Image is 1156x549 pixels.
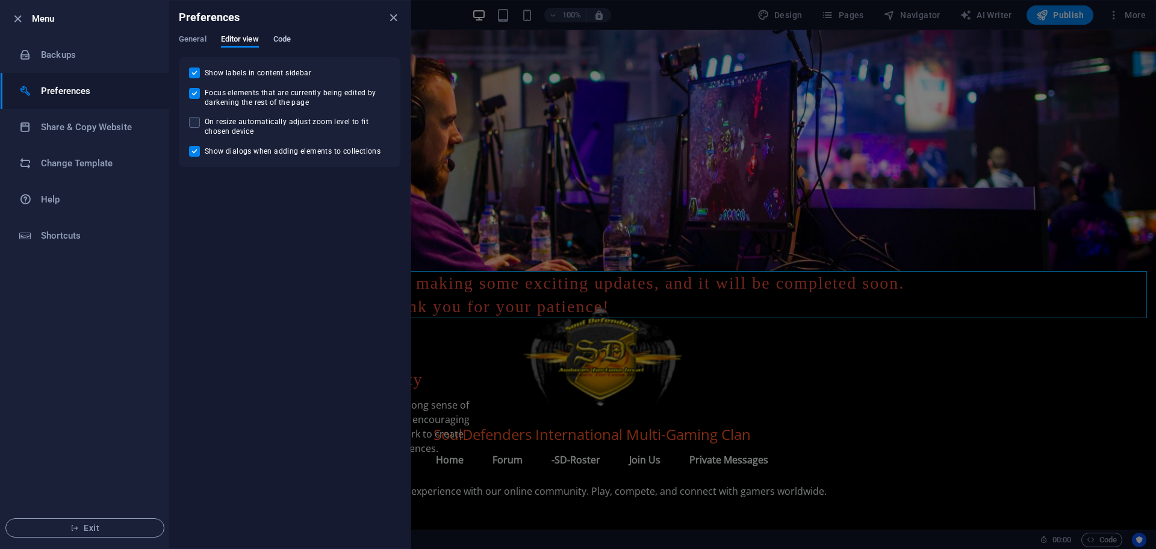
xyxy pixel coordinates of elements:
[1,181,169,218] a: Help
[41,156,152,171] h6: Change Template
[16,523,154,533] span: Exit
[386,10,400,25] button: close
[32,11,160,26] h6: Menu
[221,32,259,49] span: Editor view
[41,84,152,98] h6: Preferences
[5,518,164,538] button: Exit
[179,34,400,57] div: Preferences
[205,117,390,136] span: On resize automatically adjust zoom level to fit chosen device
[41,120,152,134] h6: Share & Copy Website
[179,10,240,25] h6: Preferences
[41,192,152,207] h6: Help
[205,146,381,156] span: Show dialogs when adding elements to collections
[41,228,152,243] h6: Shortcuts
[205,88,390,107] span: Focus elements that are currently being edited by darkening the rest of the page
[41,48,152,62] h6: Backups
[205,68,311,78] span: Show labels in content sidebar
[273,32,291,49] span: Code
[179,32,207,49] span: General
